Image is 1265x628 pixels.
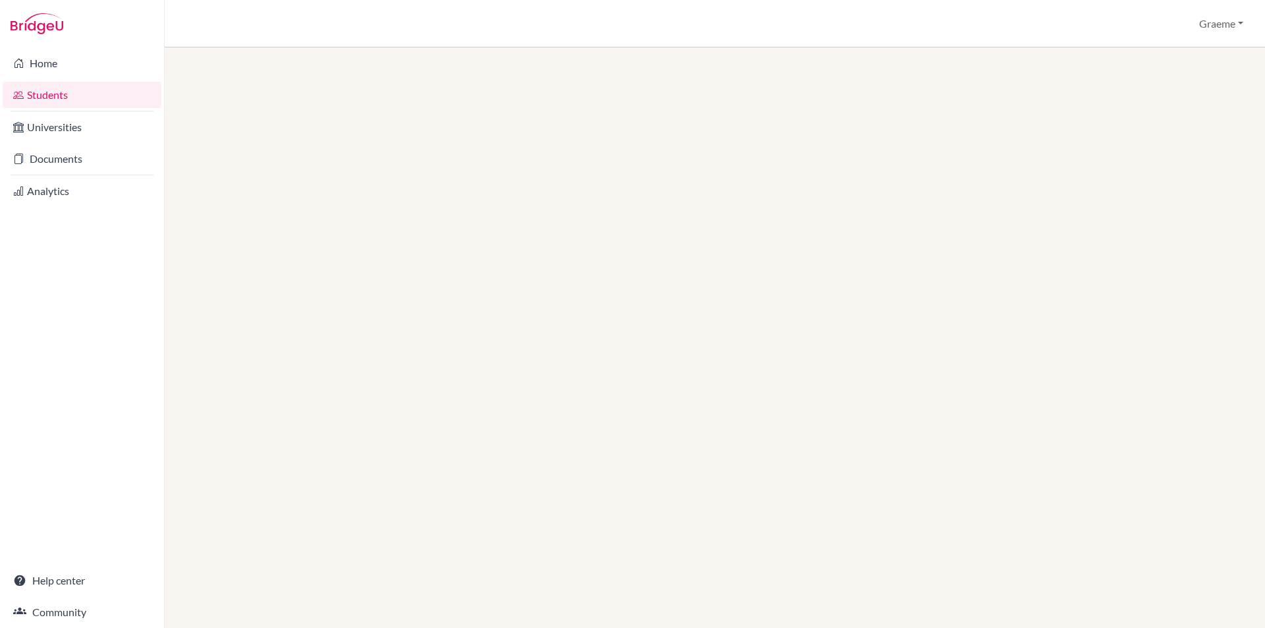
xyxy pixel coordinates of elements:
[3,50,161,76] a: Home
[3,599,161,625] a: Community
[3,178,161,204] a: Analytics
[3,146,161,172] a: Documents
[11,13,63,34] img: Bridge-U
[3,82,161,108] a: Students
[3,567,161,594] a: Help center
[3,114,161,140] a: Universities
[1193,11,1249,36] button: Graeme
